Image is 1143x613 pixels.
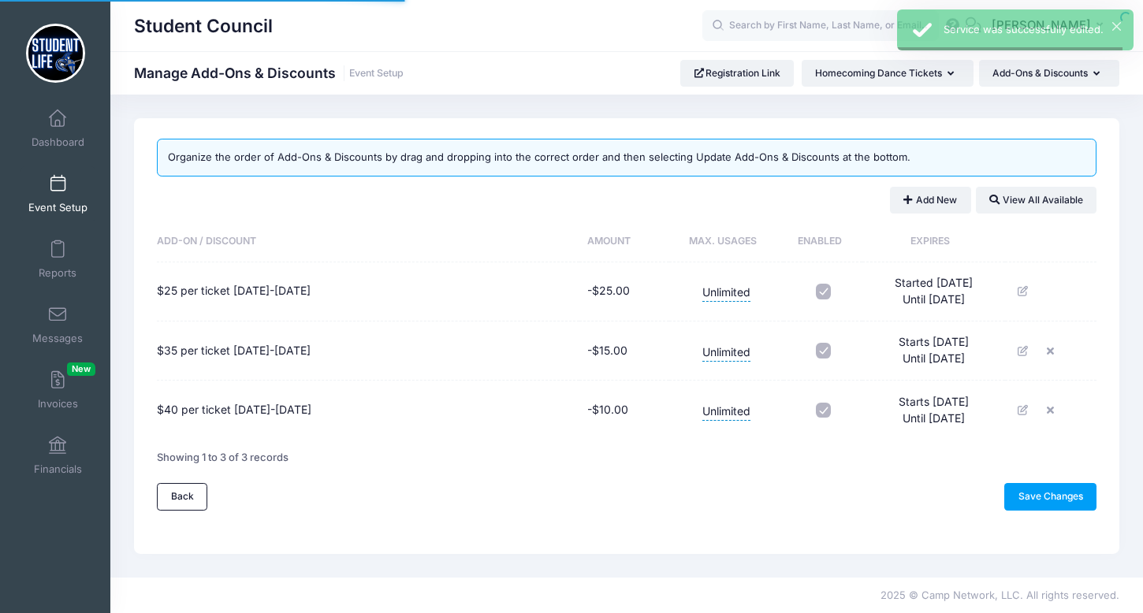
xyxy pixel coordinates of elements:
td: Starts [DATE] Until [DATE] [862,381,1004,439]
button: Add New [890,187,971,214]
span: Event Setup [28,201,87,214]
th: Expires [862,221,1004,262]
span: Unlimited [702,399,750,421]
button: Homecoming Dance Tickets [802,60,974,87]
td: $25 per ticket [DATE]-[DATE] [157,262,579,321]
span: Reports [39,266,76,280]
a: Messages [20,297,95,352]
td: -$15.00 [579,321,668,381]
div: Showing 1 to 3 of 3 records [157,440,289,476]
span: 2025 © Camp Network, LLC. All rights reserved. [881,589,1119,601]
input: Search by First Name, Last Name, or Email... [702,10,939,42]
a: Reports [20,232,95,287]
h1: Student Council [134,8,273,44]
span: New [67,362,95,376]
a: Dashboard [20,101,95,156]
a: InvoicesNew [20,362,95,418]
th: Max. Usages [669,221,784,262]
td: -$10.00 [579,381,668,439]
span: Unlimited [702,280,750,302]
th: Enabled [784,221,862,262]
a: Event Setup [20,166,95,221]
a: Back [157,483,207,510]
span: Unlimited [702,340,750,362]
td: -$25.00 [579,262,668,321]
a: Event Setup [349,68,404,80]
button: View All Available [976,187,1096,214]
span: Messages [32,332,83,345]
td: $35 per ticket [DATE]-[DATE] [157,321,579,381]
h1: Manage Add-Ons & Discounts [134,65,404,81]
span: Dashboard [32,136,84,149]
button: [PERSON_NAME] [981,8,1119,44]
div: Service was successfully edited. [944,22,1121,38]
span: Financials [34,463,82,476]
div: Organize the order of Add-Ons & Discounts by drag and dropping into the correct order and then se... [157,139,1096,176]
button: Add-Ons & Discounts [979,60,1119,87]
img: Student Council [26,24,85,83]
button: × [1112,22,1121,31]
span: Homecoming Dance Tickets [815,67,942,79]
a: Registration Link [680,60,795,87]
th: Add-On / Discount [157,221,579,262]
td: Starts [DATE] Until [DATE] [862,321,1004,381]
span: Invoices [38,397,78,411]
th: Amount [579,221,668,262]
a: Financials [20,428,95,483]
td: Started [DATE] Until [DATE] [862,262,1004,321]
td: $40 per ticket [DATE]-[DATE] [157,381,579,439]
a: Save Changes [1004,483,1096,510]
